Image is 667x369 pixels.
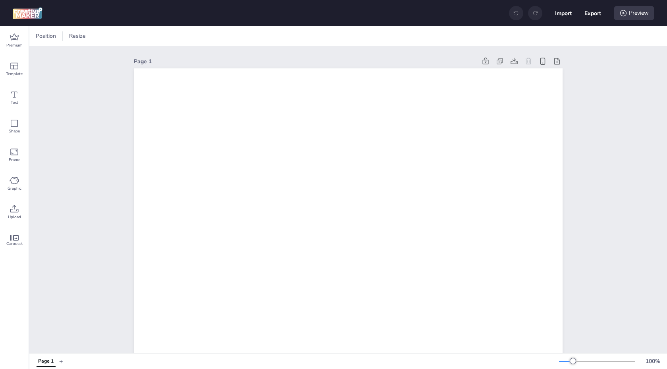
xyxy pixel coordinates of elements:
[59,354,63,368] button: +
[6,71,23,77] span: Template
[9,157,20,163] span: Frame
[6,42,23,49] span: Premium
[134,57,477,66] div: Page 1
[614,6,654,20] div: Preview
[34,32,58,40] span: Position
[9,128,20,134] span: Shape
[33,354,59,368] div: Tabs
[11,99,18,106] span: Text
[38,358,54,365] div: Page 1
[643,357,662,365] div: 100 %
[8,214,21,220] span: Upload
[6,241,23,247] span: Carousel
[67,32,87,40] span: Resize
[555,5,572,21] button: Import
[584,5,601,21] button: Export
[8,185,21,192] span: Graphic
[13,7,42,19] img: logo Creative Maker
